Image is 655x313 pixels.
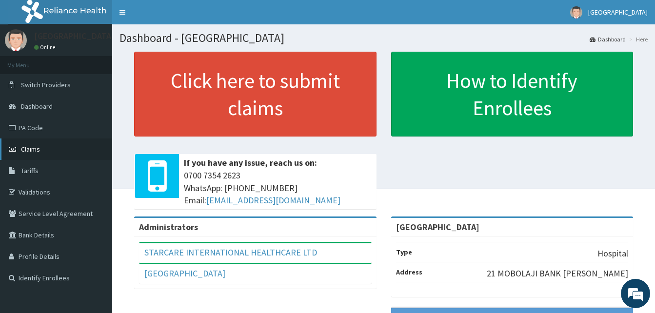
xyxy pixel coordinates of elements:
[134,52,377,137] a: Click here to submit claims
[184,169,372,207] span: 0700 7354 2623 WhatsApp: [PHONE_NUMBER] Email:
[588,8,648,17] span: [GEOGRAPHIC_DATA]
[396,221,479,233] strong: [GEOGRAPHIC_DATA]
[21,80,71,89] span: Switch Providers
[57,94,135,193] span: We're online!
[590,35,626,43] a: Dashboard
[18,49,40,73] img: d_794563401_company_1708531726252_794563401
[5,29,27,51] img: User Image
[597,247,628,260] p: Hospital
[144,247,317,258] a: STARCARE INTERNATIONAL HEALTHCARE LTD
[21,102,53,111] span: Dashboard
[34,44,58,51] a: Online
[51,55,164,67] div: Chat with us now
[391,52,634,137] a: How to Identify Enrollees
[627,35,648,43] li: Here
[487,267,628,280] p: 21 MOBOLAJI BANK [PERSON_NAME]
[139,221,198,233] b: Administrators
[396,268,422,276] b: Address
[21,166,39,175] span: Tariffs
[396,248,412,256] b: Type
[119,32,648,44] h1: Dashboard - [GEOGRAPHIC_DATA]
[21,145,40,154] span: Claims
[160,5,183,28] div: Minimize live chat window
[34,32,115,40] p: [GEOGRAPHIC_DATA]
[570,6,582,19] img: User Image
[184,157,317,168] b: If you have any issue, reach us on:
[206,195,340,206] a: [EMAIL_ADDRESS][DOMAIN_NAME]
[144,268,225,279] a: [GEOGRAPHIC_DATA]
[5,209,186,243] textarea: Type your message and hit 'Enter'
